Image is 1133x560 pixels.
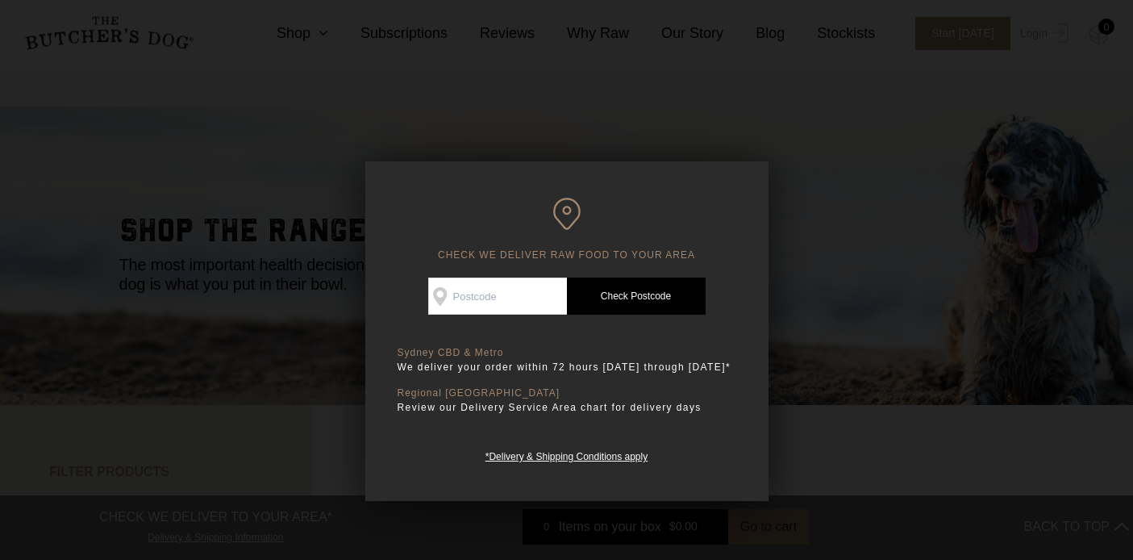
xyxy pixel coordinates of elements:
p: We deliver your order within 72 hours [DATE] through [DATE]* [398,359,736,375]
p: Sydney CBD & Metro [398,347,736,359]
a: *Delivery & Shipping Conditions apply [485,447,648,462]
p: Regional [GEOGRAPHIC_DATA] [398,387,736,399]
a: Check Postcode [567,278,706,315]
p: Review our Delivery Service Area chart for delivery days [398,399,736,416]
h6: CHECK WE DELIVER RAW FOOD TO YOUR AREA [398,198,736,261]
input: Postcode [428,278,567,315]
